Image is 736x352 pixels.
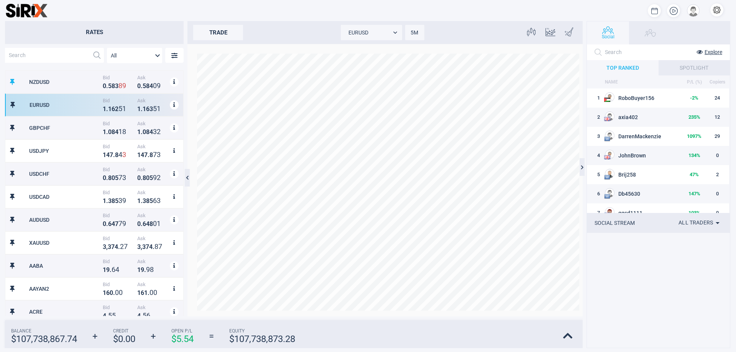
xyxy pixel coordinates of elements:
[595,220,635,226] div: SOCIAL STREAM
[6,4,48,18] img: sirix
[141,266,144,273] strong: 9
[706,165,729,184] td: 2
[106,82,108,90] strong: .
[118,196,122,205] strong: 3
[587,21,629,44] button: Social
[137,312,141,319] strong: 4
[146,128,149,136] strong: 8
[153,82,157,90] strong: 0
[587,203,729,223] tr: 7US flagggsd1111103%0
[141,151,144,159] strong: 4
[137,190,168,195] span: Ask
[153,128,157,136] strong: 3
[157,219,161,228] strong: 1
[103,174,106,182] strong: 0
[143,174,146,182] strong: 8
[108,220,112,228] strong: 6
[587,146,604,165] td: 4
[29,79,101,85] div: NZDUSD
[604,98,610,102] img: PS flag
[103,243,106,250] strong: 3
[153,219,157,228] strong: 0
[137,75,168,80] span: Ask
[149,243,153,250] strong: 4
[30,102,101,108] div: EURUSD
[118,151,122,159] strong: 4
[115,128,118,136] strong: 4
[103,167,133,172] span: Bid
[122,151,126,159] strong: 3
[146,105,149,113] strong: 6
[103,98,133,103] span: Bid
[587,88,729,108] tr: 1PS flagRoboBuyer156-2%24
[604,155,610,159] img: US flag
[604,184,683,203] td: Db45630
[108,243,111,250] strong: 3
[141,105,143,113] strong: .
[604,146,683,165] td: JohnBrown
[137,82,141,90] strong: 0
[146,311,150,319] strong: 6
[149,174,153,182] strong: 5
[106,197,108,205] strong: .
[137,167,168,172] span: Ask
[124,242,128,250] strong: 7
[122,128,126,136] strong: 8
[149,197,153,205] strong: 5
[150,265,154,273] strong: 8
[112,197,115,205] strong: 8
[688,114,700,120] strong: 235 %
[149,105,153,113] strong: 3
[103,305,133,310] span: Bid
[587,165,604,184] td: 5
[141,197,143,205] strong: .
[115,288,119,296] strong: 0
[229,328,295,334] span: Equity
[148,151,149,159] strong: .
[137,236,168,241] span: Ask
[659,60,730,75] div: SPOTLIGHT
[157,128,161,136] strong: 2
[29,217,101,223] div: AUDUSD
[137,243,141,250] strong: 3
[144,289,148,296] strong: 1
[103,266,106,273] strong: 1
[108,82,112,90] strong: 5
[691,46,722,58] button: Explore
[112,105,115,113] strong: 6
[137,282,168,287] span: Ask
[146,265,150,273] strong: 9
[149,128,153,136] strong: 4
[112,265,115,273] strong: 6
[112,311,116,319] strong: 5
[144,151,148,159] strong: 7
[108,197,112,205] strong: 3
[587,88,604,108] td: 1
[118,105,122,113] strong: 5
[106,174,108,182] strong: .
[706,146,729,165] td: 0
[143,311,146,319] strong: 5
[29,286,101,292] div: AAYAN2
[115,220,118,228] strong: 7
[122,82,126,90] strong: 9
[106,220,108,228] strong: .
[113,334,135,344] strong: $ 0.00
[11,334,77,344] strong: $ 107,738,867.74
[122,219,126,228] strong: 9
[118,82,122,90] strong: 8
[604,75,683,88] th: NAME
[604,117,610,121] img: US flag
[142,243,146,250] strong: 3
[604,88,683,108] td: RoboBuyer156
[137,305,168,310] span: Ask
[137,151,141,159] strong: 1
[118,128,122,136] strong: 1
[209,331,214,342] strong: =
[688,210,700,216] strong: 103 %
[137,105,141,113] strong: 1
[107,48,162,63] div: All
[29,171,101,177] div: USDCHF
[157,151,161,159] strong: 3
[103,128,106,136] strong: 1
